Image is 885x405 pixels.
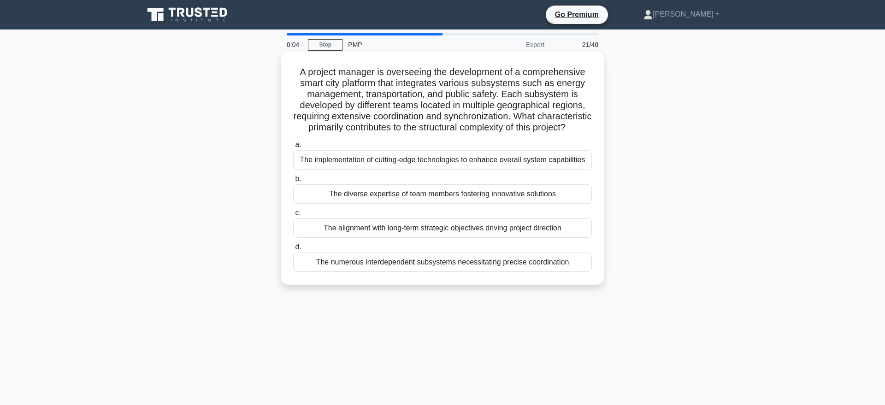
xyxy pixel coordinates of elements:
a: Stop [308,39,342,51]
a: Go Premium [549,9,604,20]
div: The numerous interdependent subsystems necessitating precise coordination [293,252,592,272]
div: The alignment with long-term strategic objectives driving project direction [293,218,592,238]
span: b. [295,175,301,182]
span: c. [295,209,301,217]
span: d. [295,243,301,251]
a: [PERSON_NAME] [621,5,741,23]
span: a. [295,141,301,148]
div: 21/40 [550,35,604,54]
div: The diverse expertise of team members fostering innovative solutions [293,184,592,204]
div: PMP [342,35,469,54]
div: 0:04 [281,35,308,54]
div: Expert [469,35,550,54]
h5: A project manager is overseeing the development of a comprehensive smart city platform that integ... [292,66,593,134]
div: The implementation of cutting-edge technologies to enhance overall system capabilities [293,150,592,170]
